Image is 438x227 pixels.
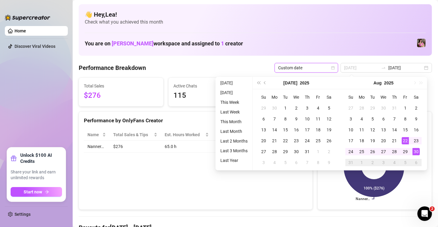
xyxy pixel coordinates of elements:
li: Last 2 Months [218,137,250,145]
div: 16 [413,126,420,133]
td: 2025-07-02 [291,103,302,113]
div: 14 [271,126,278,133]
div: 30 [271,104,278,112]
li: Last 3 Months [218,147,250,154]
td: 2025-07-08 [280,113,291,124]
td: 2025-08-23 [411,135,422,146]
td: 2025-07-25 [313,135,324,146]
div: 31 [347,159,354,166]
td: 2025-09-04 [389,157,400,168]
div: Est. Hours Worked [165,131,204,138]
div: 14 [391,126,398,133]
td: 2025-08-01 [313,146,324,157]
input: End date [388,64,423,71]
td: 2025-07-09 [291,113,302,124]
div: 28 [358,104,365,112]
div: 28 [271,148,278,155]
th: Th [389,92,400,103]
th: Th [302,92,313,103]
td: 2025-07-22 [280,135,291,146]
div: 4 [358,115,365,123]
button: Choose a year [300,77,309,89]
span: Total Sales & Tips [113,131,152,138]
td: 2025-08-28 [389,146,400,157]
div: 30 [380,104,387,112]
td: 2025-08-02 [324,146,334,157]
td: 2025-08-07 [389,113,400,124]
td: 2025-07-11 [313,113,324,124]
td: 2025-08-24 [345,146,356,157]
td: 2025-08-19 [367,135,378,146]
td: 2025-07-07 [269,113,280,124]
span: Active Chats [173,83,248,89]
td: 2025-07-17 [302,124,313,135]
td: 2025-08-05 [367,113,378,124]
a: Home [15,28,26,33]
div: 5 [282,159,289,166]
td: 2025-08-03 [258,157,269,168]
td: 2025-09-03 [378,157,389,168]
td: 2025-08-21 [389,135,400,146]
button: Choose a month [374,77,382,89]
td: 2025-08-14 [389,124,400,135]
span: calendar [331,66,335,70]
td: 2025-07-29 [280,146,291,157]
td: 2025-07-24 [302,135,313,146]
td: 2025-08-16 [411,124,422,135]
td: 2025-08-02 [411,103,422,113]
td: 2025-06-30 [269,103,280,113]
td: 2025-09-02 [367,157,378,168]
td: $4.25 [212,141,252,153]
td: 2025-08-31 [345,157,356,168]
td: 2025-08-25 [356,146,367,157]
div: 3 [260,159,267,166]
th: We [291,92,302,103]
div: 17 [304,126,311,133]
div: 11 [315,115,322,123]
td: 2025-08-04 [356,113,367,124]
h1: You are on workspace and assigned to creator [85,40,243,47]
td: 2025-07-30 [291,146,302,157]
span: Check what you achieved this month [85,19,426,25]
div: 5 [325,104,333,112]
div: 25 [358,148,365,155]
button: Choose a year [384,77,394,89]
td: $276 [110,141,161,153]
div: 1 [402,104,409,112]
div: 23 [413,137,420,144]
th: Su [345,92,356,103]
td: 2025-08-13 [378,124,389,135]
td: 2025-08-09 [411,113,422,124]
td: 2025-07-31 [389,103,400,113]
th: Total Sales & Tips [110,129,161,141]
div: 5 [369,115,376,123]
td: 2025-09-05 [400,157,411,168]
div: 23 [293,137,300,144]
td: 2025-08-04 [269,157,280,168]
div: 3 [347,115,354,123]
span: Share your link and earn unlimited rewards [11,169,62,181]
div: 24 [347,148,354,155]
td: 2025-07-15 [280,124,291,135]
div: 13 [380,126,387,133]
button: Last year (Control + left) [255,77,262,89]
h4: Performance Breakdown [79,64,146,72]
td: 2025-08-12 [367,124,378,135]
th: Sa [324,92,334,103]
div: 9 [293,115,300,123]
div: 29 [260,104,267,112]
div: 8 [282,115,289,123]
span: 1 [221,40,224,47]
td: 2025-07-26 [324,135,334,146]
span: Custom date [278,63,334,72]
li: [DATE] [218,79,250,87]
div: 3 [304,104,311,112]
div: 8 [315,159,322,166]
th: Name [84,129,110,141]
td: 2025-08-07 [302,157,313,168]
div: 28 [391,148,398,155]
div: 1 [358,159,365,166]
div: 21 [271,137,278,144]
div: 20 [380,137,387,144]
div: 22 [282,137,289,144]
